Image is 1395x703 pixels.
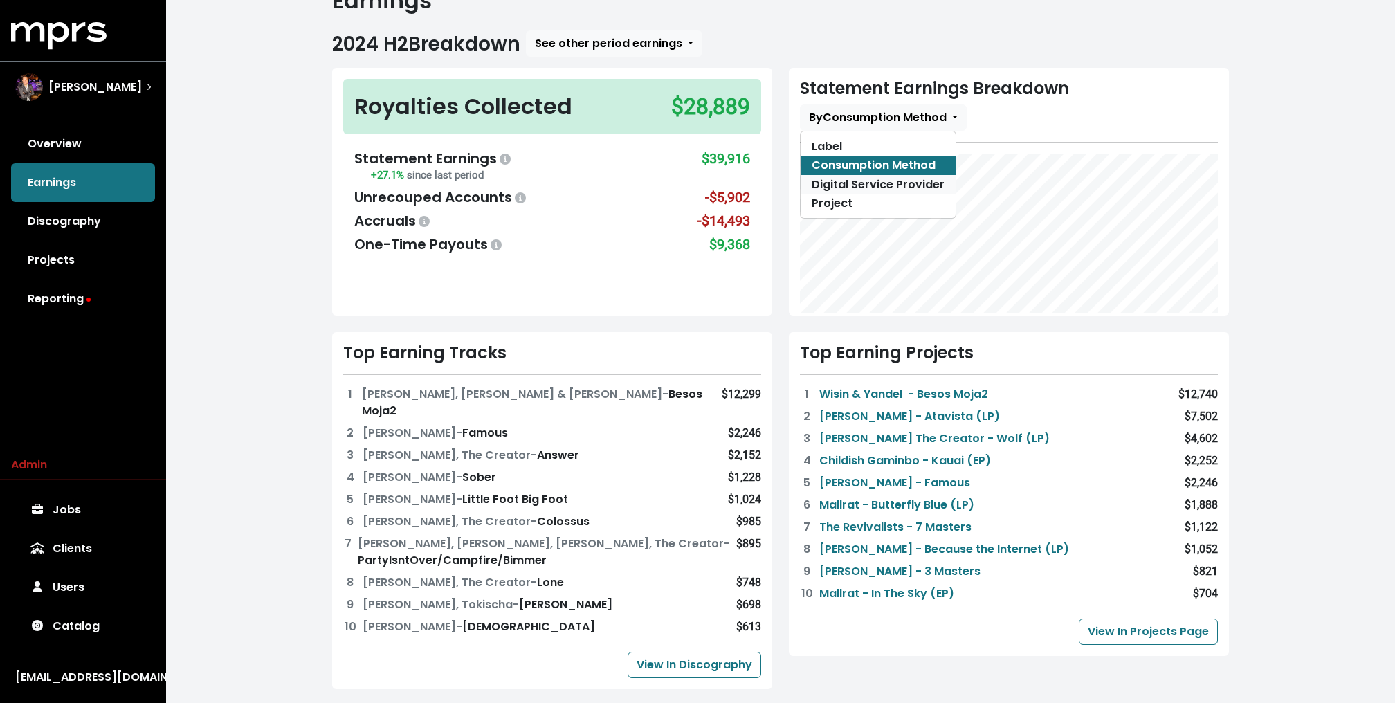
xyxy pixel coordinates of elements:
[800,497,814,513] div: 6
[736,536,761,569] div: $895
[343,469,357,486] div: 4
[1185,475,1218,491] div: $2,246
[363,447,537,463] span: [PERSON_NAME], The Creator -
[363,491,568,508] div: Little Foot Big Foot
[819,519,972,536] a: The Revivalists - 7 Masters
[354,210,432,231] div: Accruals
[1079,619,1218,645] a: View In Projects Page
[801,156,956,174] a: Consumption Method
[363,469,462,485] span: [PERSON_NAME] -
[363,574,537,590] span: [PERSON_NAME], The Creator -
[671,90,750,123] div: $28,889
[11,491,155,529] a: Jobs
[535,35,682,51] span: See other period earnings
[1185,519,1218,536] div: $1,122
[800,563,814,580] div: 9
[819,541,1069,558] a: [PERSON_NAME] - Because the Internet (LP)
[819,430,1050,447] a: [PERSON_NAME] The Creator - Wolf (LP)
[11,27,107,43] a: mprs logo
[628,652,761,678] a: View In Discography
[722,386,761,419] div: $12,299
[728,447,761,464] div: $2,152
[363,596,519,612] span: [PERSON_NAME], Tokischa -
[362,386,668,402] span: [PERSON_NAME], [PERSON_NAME] & [PERSON_NAME] -
[1185,430,1218,447] div: $4,602
[343,596,357,613] div: 9
[1185,408,1218,425] div: $7,502
[363,491,462,507] span: [PERSON_NAME] -
[809,109,947,125] span: By Consumption Method
[11,607,155,646] a: Catalog
[728,425,761,441] div: $2,246
[697,210,750,231] div: -$14,493
[702,148,750,184] div: $39,916
[736,619,761,635] div: $613
[363,619,462,634] span: [PERSON_NAME] -
[800,430,814,447] div: 3
[705,187,750,208] div: -$5,902
[11,668,155,686] button: [EMAIL_ADDRESS][DOMAIN_NAME]
[800,408,814,425] div: 2
[801,137,956,156] a: Label
[1178,386,1218,403] div: $12,740
[358,536,730,551] span: [PERSON_NAME], [PERSON_NAME], [PERSON_NAME], The Creator -
[371,169,484,181] small: +27.1%
[800,453,814,469] div: 4
[1185,453,1218,469] div: $2,252
[363,619,595,635] div: [DEMOGRAPHIC_DATA]
[526,30,702,57] button: See other period earnings
[363,425,462,441] span: [PERSON_NAME] -
[363,513,537,529] span: [PERSON_NAME], The Creator -
[819,585,954,602] a: Mallrat - In The Sky (EP)
[11,568,155,607] a: Users
[11,125,155,163] a: Overview
[800,79,1218,131] div: Statement Earnings Breakdown
[15,669,151,686] div: [EMAIL_ADDRESS][DOMAIN_NAME]
[358,536,736,569] div: PartyIsntOver/Campfire/Bimmer
[11,280,155,318] a: Reporting
[354,90,572,123] div: Royalties Collected
[819,497,974,513] a: Mallrat - Butterfly Blue (LP)
[819,408,1000,425] a: [PERSON_NAME] - Atavista (LP)
[363,425,508,441] div: Famous
[363,596,612,613] div: [PERSON_NAME]
[363,447,579,464] div: Answer
[800,475,814,491] div: 5
[343,343,761,363] div: Top Earning Tracks
[48,79,142,95] span: [PERSON_NAME]
[343,425,357,441] div: 2
[343,447,357,464] div: 3
[354,148,513,169] div: Statement Earnings
[11,202,155,241] a: Discography
[1193,563,1218,580] div: $821
[1185,541,1218,558] div: $1,052
[363,574,564,591] div: Lone
[332,33,520,56] h2: 2024 H2 Breakdown
[736,513,761,530] div: $985
[800,585,814,602] div: 10
[1193,585,1218,602] div: $704
[800,343,1218,363] div: Top Earning Projects
[819,475,970,491] a: [PERSON_NAME] - Famous
[15,73,43,101] img: The selected account / producer
[709,234,750,255] div: $9,368
[343,513,357,530] div: 6
[800,386,814,403] div: 1
[343,491,357,508] div: 5
[736,596,761,613] div: $698
[800,519,814,536] div: 7
[343,536,352,569] div: 7
[407,169,484,181] span: since last period
[819,563,981,580] a: [PERSON_NAME] - 3 Masters
[728,469,761,486] div: $1,228
[11,241,155,280] a: Projects
[343,619,357,635] div: 10
[354,234,504,255] div: One-Time Payouts
[819,386,988,403] a: Wisin & Yandel - Besos Moja2
[11,529,155,568] a: Clients
[801,175,956,194] a: Digital Service Provider
[362,386,722,419] div: Besos Moja2
[800,541,814,558] div: 8
[354,187,529,208] div: Unrecouped Accounts
[363,469,496,486] div: Sober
